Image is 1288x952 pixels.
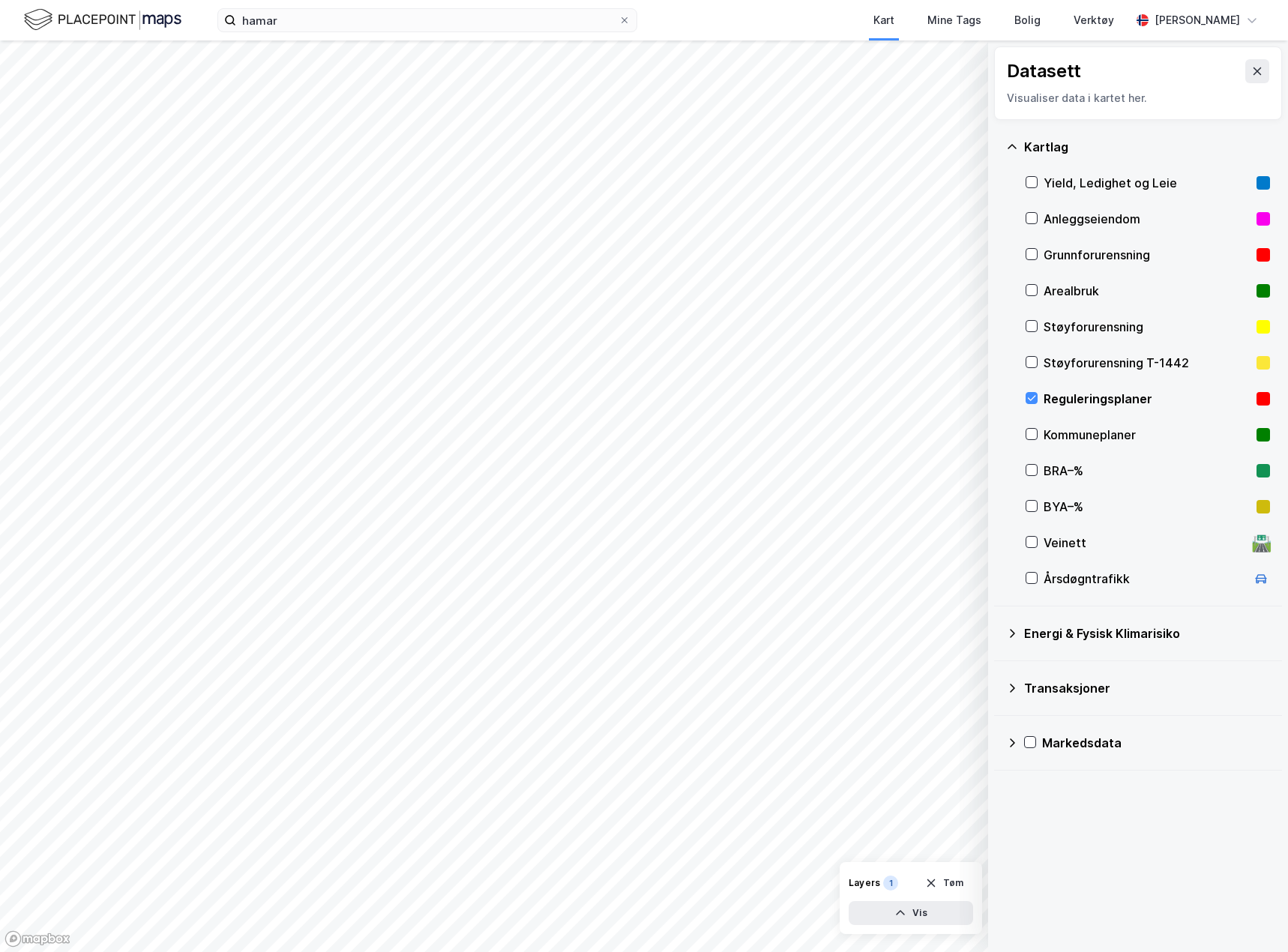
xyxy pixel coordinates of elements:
div: Yield, Ledighet og Leie [1044,174,1251,192]
div: Årsdøgntrafikk [1044,570,1246,588]
div: Bolig [1014,11,1041,29]
a: Mapbox homepage [4,930,70,948]
div: 🛣️ [1251,533,1272,552]
div: Støyforurensning T-1442 [1044,354,1251,372]
div: Visualiser data i kartet her. [1007,89,1269,107]
div: Grunnforurensning [1044,246,1251,264]
div: Markedsdata [1042,734,1270,752]
input: Søk på adresse, matrikkel, gårdeiere, leietakere eller personer [236,9,619,31]
div: Reguleringsplaner [1044,390,1251,408]
div: [PERSON_NAME] [1155,11,1240,29]
div: Mine Tags [927,11,981,29]
div: Verktøy [1074,11,1114,29]
div: Støyforurensning [1044,318,1251,336]
div: 1 [883,876,898,891]
div: Anleggseiendom [1044,210,1251,228]
div: Kontrollprogram for chat [1213,880,1288,952]
button: Tøm [915,871,973,895]
div: BRA–% [1044,462,1251,480]
div: Kommuneplaner [1044,426,1251,444]
div: Kart [873,11,894,29]
div: Datasett [1007,59,1081,83]
div: Energi & Fysisk Klimarisiko [1024,624,1270,642]
div: Transaksjoner [1024,679,1270,697]
div: Layers [849,877,880,889]
iframe: Chat Widget [1213,880,1288,952]
img: logo.f888ab2527a4732fd821a326f86c7f29.svg [24,7,181,33]
div: Veinett [1044,534,1246,552]
div: Arealbruk [1044,282,1251,300]
div: BYA–% [1044,498,1251,516]
button: Vis [849,901,973,925]
div: Kartlag [1024,138,1270,156]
